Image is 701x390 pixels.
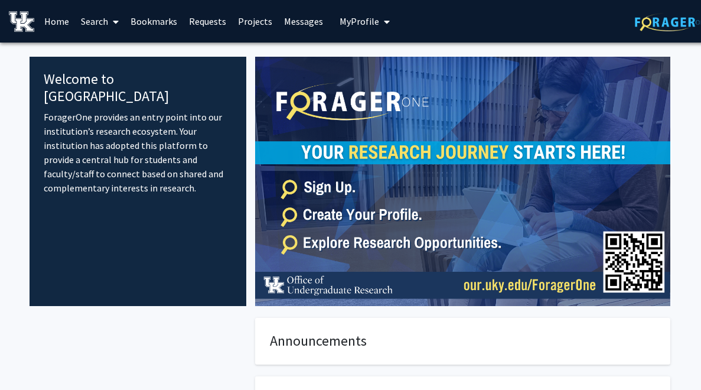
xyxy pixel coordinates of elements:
a: Messages [278,1,329,42]
p: ForagerOne provides an entry point into our institution’s research ecosystem. Your institution ha... [44,110,232,195]
a: Search [75,1,125,42]
img: University of Kentucky Logo [9,11,34,32]
img: Cover Image [255,57,670,306]
a: Requests [183,1,232,42]
a: Projects [232,1,278,42]
a: Bookmarks [125,1,183,42]
span: My Profile [340,15,379,27]
h4: Welcome to [GEOGRAPHIC_DATA] [44,71,232,105]
h4: Announcements [270,333,656,350]
a: Home [38,1,75,42]
iframe: Chat [9,337,50,381]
